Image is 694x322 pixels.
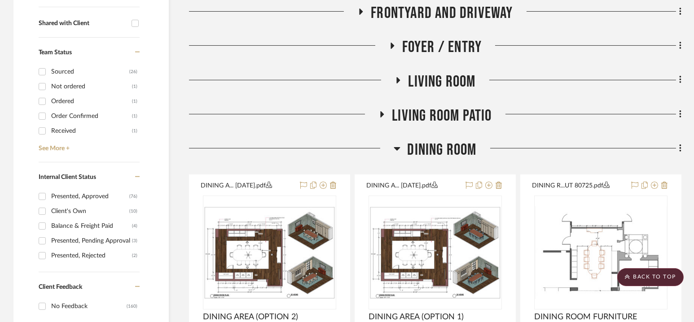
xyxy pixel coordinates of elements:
div: (3) [132,234,137,248]
a: See More + [36,138,140,152]
img: DINING AREA (OPTION 1) [369,206,501,299]
span: Internal Client Status [39,174,96,180]
img: DINING AREA (OPTION 2) [204,206,335,299]
div: Presented, Pending Approval [51,234,132,248]
div: No Feedback [51,299,127,313]
span: Foyer / Entry [402,38,482,57]
button: DINING A... [DATE].pdf [201,180,294,191]
scroll-to-top-button: BACK TO TOP [617,268,684,286]
div: Order Confirmed [51,109,132,123]
div: Balance & Freight Paid [51,219,132,233]
button: DINING R...UT 80725.pdf [532,180,626,191]
span: Living room Patio [392,106,492,126]
div: Presented, Rejected [51,248,132,263]
div: (4) [132,219,137,233]
div: (1) [132,79,137,94]
span: DINING AREA (OPTION 1) [369,312,464,322]
button: DINING A... [DATE].pdf [366,180,460,191]
div: Client's Own [51,204,129,218]
img: DINING ROOM FURNITURE LAYOUT 80725 [535,206,667,299]
div: 0 [369,196,501,309]
div: Ordered [51,94,132,109]
div: (76) [129,189,137,204]
span: DINING AREA (OPTION 2) [203,312,298,322]
div: (2) [132,248,137,263]
div: (10) [129,204,137,218]
div: 0 [203,196,336,309]
div: Presented, Approved [51,189,129,204]
div: (1) [132,124,137,138]
span: Team Status [39,49,72,56]
div: Shared with Client [39,20,127,27]
div: (1) [132,109,137,123]
div: (1) [132,94,137,109]
span: Living Room [408,72,475,91]
div: Sourced [51,65,129,79]
div: Not ordered [51,79,132,94]
span: Dining Room [407,140,476,160]
span: Frontyard and Driveway [371,4,513,23]
div: (160) [127,299,137,313]
span: Client Feedback [39,284,82,290]
div: (26) [129,65,137,79]
div: Received [51,124,132,138]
